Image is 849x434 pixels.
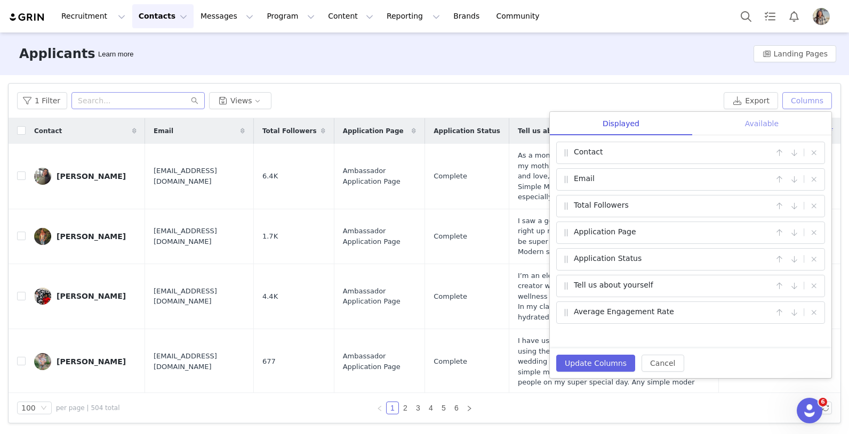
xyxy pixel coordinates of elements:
button: Columns [782,92,832,109]
span: per page | 504 total [56,403,120,413]
span: Application Status [434,126,500,136]
a: [PERSON_NAME] [34,353,137,370]
iframe: Intercom live chat [797,398,822,423]
div: 100 [21,402,36,414]
a: [PERSON_NAME] [34,168,137,185]
li: 2 [399,402,412,414]
li: 3 [412,402,424,414]
img: 00a4aa7d-c1fd-465a-ac1f-ce8e2d6fdc68.jpg [34,288,51,305]
span: 4.4K [262,291,278,302]
span: Contact [34,126,62,136]
span: Complete [434,171,467,182]
img: 4c2c8fb3-bdc3-4cec-a5da-69d62c0069c2.jpg [813,8,830,25]
span: | [803,253,805,266]
input: Search... [71,92,205,109]
button: Program [260,4,321,28]
button: Landing Pages [754,45,836,62]
span: I have used simple modern cups for years, as well as using them for my kiddos! With my wedding an... [518,335,710,388]
span: Total Followers [574,200,629,212]
span: Complete [434,231,467,242]
span: Ambassador Application Page [343,166,417,186]
button: Recruitment [55,4,132,28]
span: As a mom of three (a toddler & twins!), I love sharing my motherhood journey and products that I ... [518,150,710,202]
div: [PERSON_NAME] [57,232,126,241]
button: Update Columns [556,355,635,372]
span: Application Page [343,126,404,136]
span: Email [574,173,595,186]
span: 6.4K [262,171,278,182]
span: [EMAIL_ADDRESS][DOMAIN_NAME] [154,166,245,186]
a: [PERSON_NAME] [34,228,137,245]
span: Application Page [574,226,636,239]
button: 1 Filter [17,92,67,109]
li: Previous Page [373,402,386,414]
span: 677 [262,356,276,367]
span: Total Followers [262,126,317,136]
button: Profile [806,8,840,25]
span: Ambassador Application Page [343,351,417,372]
span: Complete [434,291,467,302]
h3: Applicants [19,44,95,63]
button: Content [322,4,380,28]
span: [EMAIL_ADDRESS][DOMAIN_NAME] [154,226,245,247]
span: Contact [574,146,603,159]
span: 1.7K [262,231,278,242]
button: Search [734,4,758,28]
span: 6 [819,398,827,406]
span: Average Engagement Rate [574,306,674,319]
div: Available [692,112,831,136]
a: 6 [451,402,462,414]
li: Next Page [463,402,476,414]
span: [EMAIL_ADDRESS][DOMAIN_NAME] [154,351,245,372]
span: | [803,173,805,186]
span: Ambassador Application Page [343,226,417,247]
i: icon: right [466,405,472,412]
i: icon: left [377,405,383,412]
button: Export [724,92,778,109]
span: | [803,306,805,319]
span: | [803,146,805,159]
a: Community [490,4,551,28]
span: | [803,226,805,239]
span: Application Status [574,253,642,266]
button: Cancel [642,355,684,372]
li: 4 [424,402,437,414]
span: I saw a gorgeous waterbottle promo on tiktok and it is right up my alley! I also know lots of peo... [518,216,710,257]
button: Messages [194,4,260,28]
a: 2 [399,402,411,414]
button: Notifications [782,4,806,28]
span: [EMAIL_ADDRESS][DOMAIN_NAME] [154,286,245,307]
div: [PERSON_NAME] [57,172,126,181]
a: 3 [412,402,424,414]
img: grin logo [9,12,46,22]
span: Ambassador Application Page [343,286,417,307]
a: [PERSON_NAME] [34,288,137,305]
a: 5 [438,402,450,414]
a: 1 [387,402,398,414]
span: | [803,280,805,292]
i: icon: down [41,405,47,412]
a: 4 [425,402,437,414]
img: 0078309b-858f-4bbb-bb7f-a24b6542b4b9.jpg [34,168,51,185]
span: Complete [434,356,467,367]
a: Tasks [758,4,782,28]
li: 1 [386,402,399,414]
span: I’m an elementary school teacher and lifestyle content creator who’s passionate about supporting ... [518,271,710,323]
span: Tell us about yourself [518,126,596,136]
span: | [803,200,805,212]
div: Displayed [550,112,692,136]
img: 0091386b-176c-4154-9a65-0d0953faae3c.jpg [34,228,51,245]
button: Reporting [380,4,446,28]
span: Email [154,126,173,136]
div: [PERSON_NAME] [57,357,126,366]
li: 5 [437,402,450,414]
a: Brands [447,4,489,28]
div: Tooltip anchor [96,49,135,60]
img: 00e61bab-f028-4c2f-8d9f-96a47b46fe73.jpg [34,353,51,370]
i: icon: search [191,97,198,104]
span: Tell us about yourself [574,280,653,292]
button: Views [209,92,271,109]
li: 6 [450,402,463,414]
button: Contacts [132,4,194,28]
